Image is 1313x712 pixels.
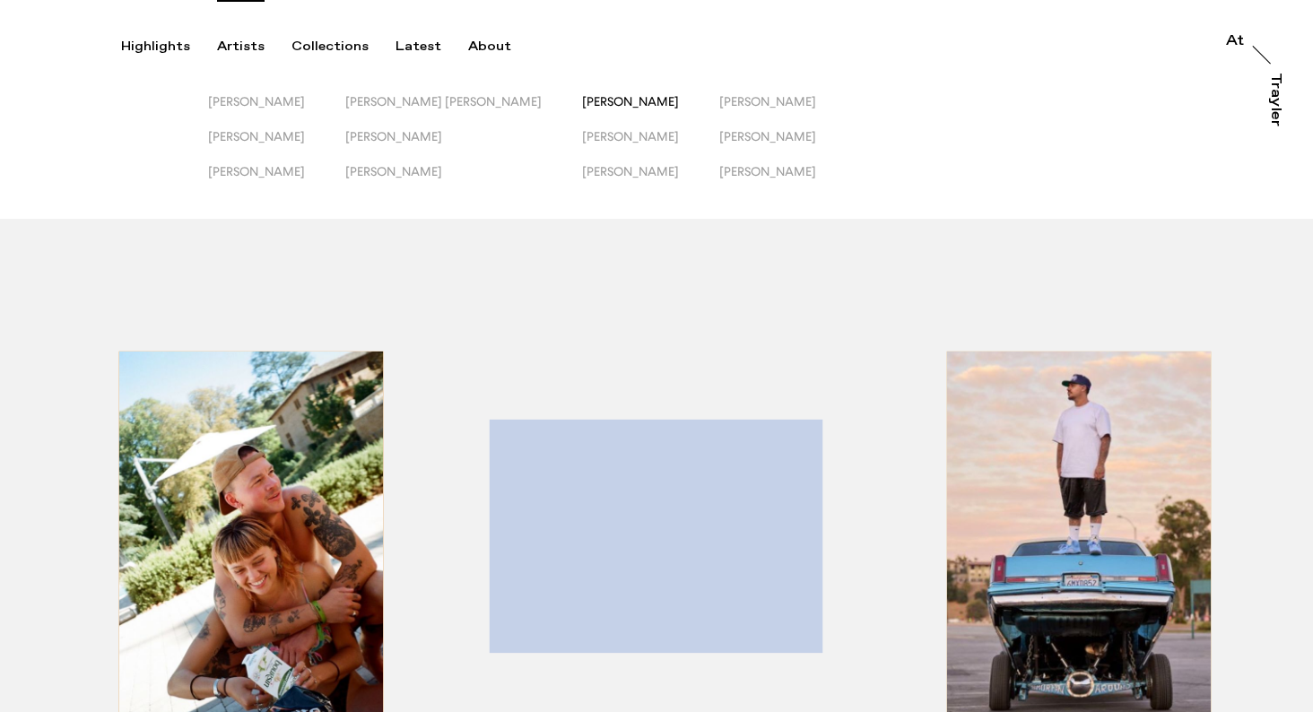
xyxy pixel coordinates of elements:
span: [PERSON_NAME] [719,94,816,109]
button: Collections [291,39,396,55]
button: About [468,39,538,55]
button: [PERSON_NAME] [719,94,856,129]
span: [PERSON_NAME] [208,94,305,109]
span: [PERSON_NAME] [208,164,305,178]
div: Highlights [121,39,190,55]
div: Collections [291,39,369,55]
button: [PERSON_NAME] [PERSON_NAME] [345,94,582,129]
span: [PERSON_NAME] [582,129,679,143]
span: [PERSON_NAME] [PERSON_NAME] [345,94,542,109]
div: Trayler [1268,73,1283,126]
button: [PERSON_NAME] [582,164,719,199]
span: [PERSON_NAME] [208,129,305,143]
span: [PERSON_NAME] [582,164,679,178]
span: [PERSON_NAME] [345,164,442,178]
button: Artists [217,39,291,55]
button: [PERSON_NAME] [345,129,582,164]
div: About [468,39,511,55]
a: Trayler [1265,73,1283,146]
span: [PERSON_NAME] [345,129,442,143]
button: [PERSON_NAME] [208,129,345,164]
button: Highlights [121,39,217,55]
button: [PERSON_NAME] [582,94,719,129]
a: At [1226,34,1244,52]
button: [PERSON_NAME] [719,129,856,164]
button: [PERSON_NAME] [345,164,582,199]
div: Artists [217,39,265,55]
button: [PERSON_NAME] [208,94,345,129]
button: [PERSON_NAME] [208,164,345,199]
span: [PERSON_NAME] [719,129,816,143]
button: [PERSON_NAME] [719,164,856,199]
span: [PERSON_NAME] [582,94,679,109]
button: [PERSON_NAME] [582,129,719,164]
div: Latest [396,39,441,55]
span: [PERSON_NAME] [719,164,816,178]
button: Latest [396,39,468,55]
